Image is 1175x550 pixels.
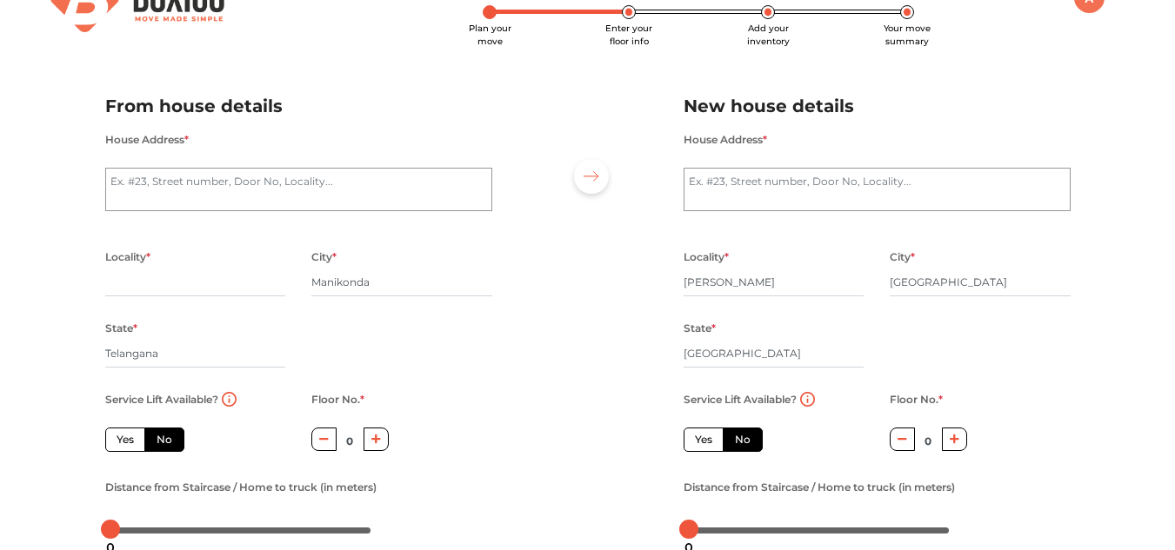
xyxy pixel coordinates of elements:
span: Add your inventory [747,23,790,47]
label: City [311,246,337,268]
label: Locality [105,246,150,268]
label: State [105,317,137,340]
label: Yes [105,427,145,452]
span: Your move summary [884,23,931,47]
label: Locality [684,246,729,268]
label: House Address [105,129,189,151]
label: No [144,427,184,452]
label: No [723,427,763,452]
label: City [890,246,915,268]
label: State [684,317,716,340]
span: Plan your move [469,23,511,47]
h2: From house details [105,92,492,121]
label: Yes [684,427,724,452]
label: Distance from Staircase / Home to truck (in meters) [105,476,377,499]
label: House Address [684,129,767,151]
label: Floor No. [890,388,943,411]
label: Service Lift Available? [684,388,797,411]
label: Service Lift Available? [105,388,218,411]
span: Enter your floor info [605,23,652,47]
h2: New house details [684,92,1071,121]
label: Floor No. [311,388,364,411]
label: Distance from Staircase / Home to truck (in meters) [684,476,955,499]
